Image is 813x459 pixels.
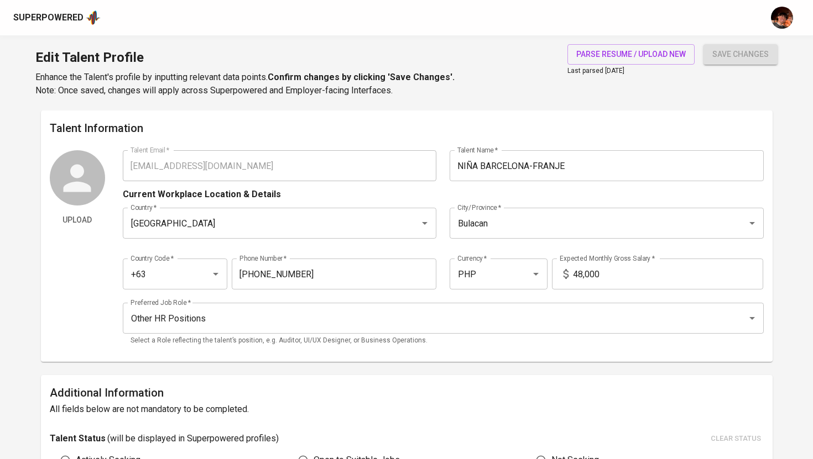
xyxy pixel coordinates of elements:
[567,44,695,65] button: parse resume / upload new
[744,215,760,231] button: Open
[744,310,760,326] button: Open
[50,402,764,417] h6: All fields below are not mandatory to be completed.
[35,71,455,97] p: Enhance the Talent's profile by inputting relevant data points. Note: Once saved, changes will ap...
[131,335,756,346] p: Select a Role reflecting the talent’s position, e.g. Auditor, UI/UX Designer, or Business Operati...
[268,72,455,82] b: Confirm changes by clicking 'Save Changes'.
[54,213,101,227] span: Upload
[35,44,455,71] h1: Edit Talent Profile
[528,266,544,282] button: Open
[13,12,84,24] div: Superpowered
[417,215,432,231] button: Open
[576,48,686,61] span: parse resume / upload new
[50,432,106,445] p: Talent Status
[208,266,223,282] button: Open
[712,48,769,61] span: save changes
[771,7,793,29] img: diemas@glints.com
[86,9,101,26] img: app logo
[13,9,101,26] a: Superpoweredapp logo
[50,384,764,402] h6: Additional Information
[107,432,279,445] p: ( will be displayed in Superpowered profiles )
[123,188,281,201] p: Current Workplace Location & Details
[567,67,624,75] span: Last parsed [DATE]
[50,119,764,137] h6: Talent Information
[703,44,778,65] button: save changes
[50,210,105,230] button: Upload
